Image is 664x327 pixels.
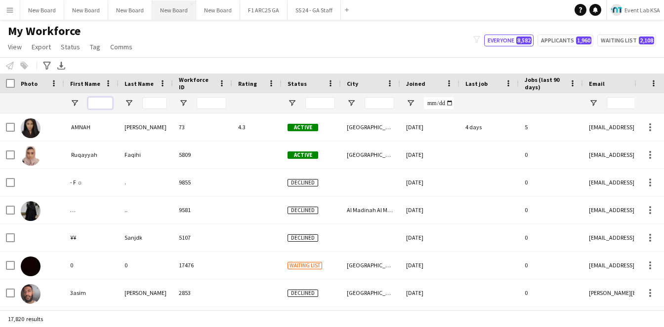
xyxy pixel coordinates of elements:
[119,279,173,306] div: [PERSON_NAME]
[70,80,100,87] span: First Name
[20,0,64,20] button: New Board
[347,99,356,108] button: Open Filter Menu
[347,80,358,87] span: City
[119,196,173,223] div: ..
[64,252,119,279] div: 0
[21,256,41,276] img: 0 0
[424,97,454,109] input: Joined Filter Input
[88,97,113,109] input: First Name Filter Input
[64,169,119,196] div: - F ☼
[305,97,335,109] input: Status Filter Input
[119,224,173,251] div: Sanjdk
[64,0,108,20] button: New Board
[611,4,622,16] img: Logo
[519,196,583,223] div: 0
[41,60,53,72] app-action-btn: Advanced filters
[4,40,26,53] a: View
[341,279,400,306] div: [GEOGRAPHIC_DATA]
[538,35,593,46] button: Applicants1,960
[341,252,400,279] div: [GEOGRAPHIC_DATA]
[86,40,104,53] a: Tag
[108,0,152,20] button: New Board
[519,224,583,251] div: 0
[240,0,288,20] button: F1 ARC25 GA
[90,42,100,51] span: Tag
[124,99,133,108] button: Open Filter Menu
[525,76,565,91] span: Jobs (last 90 days)
[288,124,318,131] span: Active
[341,196,400,223] div: Al Madinah Al Maunawwarah
[124,80,154,87] span: Last Name
[110,42,132,51] span: Comms
[70,99,79,108] button: Open Filter Menu
[365,97,394,109] input: City Filter Input
[519,279,583,306] div: 0
[400,196,459,223] div: [DATE]
[179,76,214,91] span: Workforce ID
[55,60,67,72] app-action-btn: Export XLSX
[589,80,605,87] span: Email
[288,207,318,214] span: Declined
[406,80,425,87] span: Joined
[32,42,51,51] span: Export
[400,113,459,141] div: [DATE]
[519,169,583,196] div: 0
[64,113,119,141] div: ‏ AMNAH
[288,80,307,87] span: Status
[516,36,532,44] span: 8,582
[142,97,167,109] input: Last Name Filter Input
[173,196,232,223] div: 9581
[21,146,41,166] img: ‏ Ruqayyah Faqihi
[519,252,583,279] div: 0
[106,40,136,53] a: Comms
[288,0,341,20] button: SS 24 - GA Staff
[400,279,459,306] div: [DATE]
[21,80,38,87] span: Photo
[400,252,459,279] div: [DATE]
[21,201,41,221] img: … ..
[288,290,318,297] span: Declined
[119,141,173,168] div: Faqihi
[232,113,282,141] div: 4.3
[173,279,232,306] div: 2853
[576,36,591,44] span: 1,960
[8,42,22,51] span: View
[64,224,119,251] div: ¥¥
[519,113,583,141] div: 5
[238,80,257,87] span: Rating
[8,24,81,38] span: My Workforce
[28,40,55,53] a: Export
[197,97,226,109] input: Workforce ID Filter Input
[400,169,459,196] div: [DATE]
[624,6,660,14] span: Event Lab KSA
[400,141,459,168] div: [DATE]
[288,234,318,242] span: Declined
[173,224,232,251] div: 5107
[64,196,119,223] div: …
[288,151,318,159] span: Active
[465,80,488,87] span: Last job
[288,262,322,269] span: Waiting list
[179,99,188,108] button: Open Filter Menu
[152,0,196,20] button: New Board
[519,141,583,168] div: 0
[341,141,400,168] div: [GEOGRAPHIC_DATA]
[119,113,173,141] div: [PERSON_NAME]
[119,169,173,196] div: .
[64,279,119,306] div: 3asim
[406,99,415,108] button: Open Filter Menu
[288,99,296,108] button: Open Filter Menu
[400,224,459,251] div: [DATE]
[173,252,232,279] div: 17476
[173,141,232,168] div: 5809
[288,179,318,186] span: Declined
[459,113,519,141] div: 4 days
[639,36,654,44] span: 2,108
[196,0,240,20] button: New Board
[57,40,84,53] a: Status
[173,113,232,141] div: 73
[341,113,400,141] div: [GEOGRAPHIC_DATA]
[61,42,80,51] span: Status
[589,99,598,108] button: Open Filter Menu
[64,141,119,168] div: ‏ Ruqayyah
